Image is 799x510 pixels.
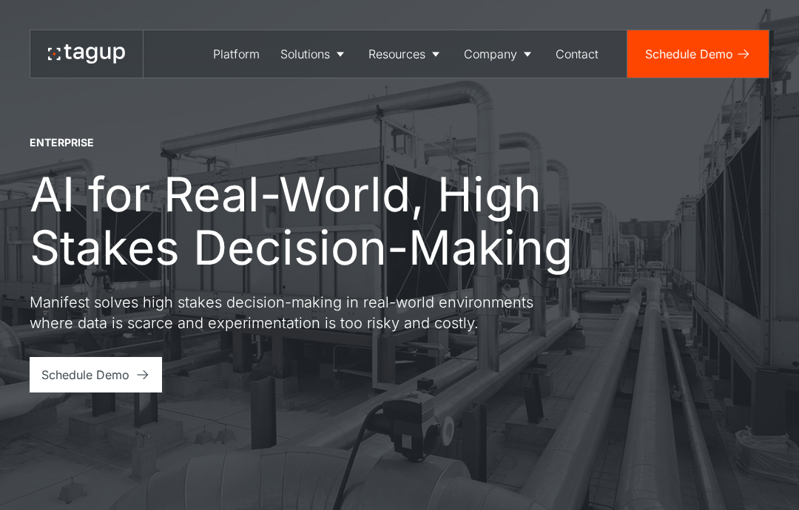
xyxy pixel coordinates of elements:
[358,30,454,78] a: Resources
[368,45,425,63] div: Resources
[556,45,599,63] div: Contact
[203,30,270,78] a: Platform
[41,366,129,384] div: Schedule Demo
[30,168,651,274] h1: AI for Real-World, High Stakes Decision-Making
[30,357,162,392] a: Schedule Demo
[30,292,562,333] p: Manifest solves high stakes decision-making in real-world environments where data is scarce and e...
[280,45,330,63] div: Solutions
[645,45,733,63] div: Schedule Demo
[270,30,358,78] a: Solutions
[213,45,260,63] div: Platform
[627,30,769,78] a: Schedule Demo
[454,30,545,78] a: Company
[545,30,609,78] a: Contact
[30,135,94,150] div: ENTERPRISE
[464,45,517,63] div: Company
